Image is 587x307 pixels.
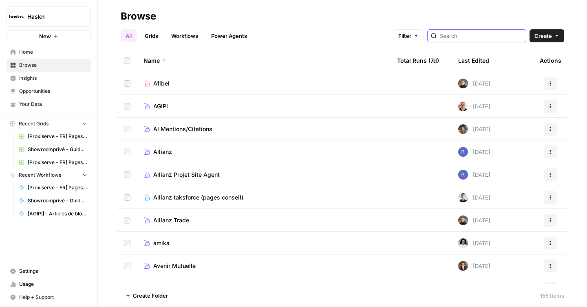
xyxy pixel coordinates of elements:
a: Showroomprivé - Guide d'achat de 800 mots [15,194,91,207]
span: Insights [19,75,87,82]
span: Haskn [27,13,77,21]
a: Usage [7,278,91,291]
div: [DATE] [458,170,490,180]
span: Allianz [153,148,172,156]
button: Workspace: Haskn [7,7,91,27]
a: Allianz Projet Site Agent [143,171,384,179]
span: Allianz Projet Site Agent [153,171,220,179]
a: Your Data [7,98,91,111]
button: Recent Grids [7,118,91,130]
img: wbc4lf7e8no3nva14b2bd9f41fnh [458,261,468,271]
a: Allianz [143,148,384,156]
div: [DATE] [458,124,490,134]
button: Recent Workflows [7,169,91,181]
a: Avenir Mutuelle [143,262,384,270]
a: Showroomprivé - Guide d'achat de 800 mots Grid [15,143,91,156]
span: amika [153,239,170,247]
span: [AGIPI] - Articles de blog - Optimisations [28,210,87,217]
span: Create [534,32,552,40]
img: udf09rtbz9abwr5l4z19vkttxmie [458,215,468,225]
span: [Proxiserve - FR] Pages catégories - 1000 mots + FAQ Grid [28,133,87,140]
a: [Proxiserve - FR] Pages catégories - 800 mots sans FAQ Grid [15,156,91,169]
span: Settings [19,268,87,275]
span: Afibel [153,79,170,88]
div: [DATE] [458,215,490,225]
button: Filter [393,29,424,42]
a: Workflows [166,29,203,42]
span: Your Data [19,101,87,108]
span: Usage [19,281,87,288]
button: Create [530,29,564,42]
a: AI Mentions/Citations [143,125,384,133]
a: Power Agents [206,29,252,42]
img: 5iwot33yo0fowbxplqtedoh7j1jy [458,193,468,202]
span: Recent Workflows [19,171,61,179]
a: [Proxiserve - FR] Pages catégories - 1000 mots + FAQ Grid [15,130,91,143]
div: Total Runs (7d) [397,49,439,72]
img: k6b9bei115zh44f0zvvpndh04mle [458,238,468,248]
a: AGIPI [143,102,384,110]
div: [DATE] [458,147,490,157]
button: Create Folder [121,289,173,302]
span: Showroomprivé - Guide d'achat de 800 mots Grid [28,146,87,153]
div: [DATE] [458,261,490,271]
span: Recent Grids [19,120,49,127]
a: Allianz Trade [143,216,384,224]
span: [Proxiserve - FR] Pages catégories - 800 mots sans FAQ Grid [28,159,87,166]
img: u6bh93quptsxrgw026dpd851kwjs [458,147,468,157]
span: Filter [398,32,411,40]
span: Opportunities [19,88,87,95]
div: Last Edited [458,49,489,72]
button: Help + Support [7,291,91,304]
a: [AGIPI] - Articles de blog - Optimisations [15,207,91,220]
a: Allianz taksforce (pages conseil) [143,193,384,202]
div: [DATE] [458,238,490,248]
img: u6bh93quptsxrgw026dpd851kwjs [458,170,468,180]
a: Afibel [143,79,384,88]
div: [DATE] [458,193,490,202]
img: udf09rtbz9abwr5l4z19vkttxmie [458,79,468,88]
a: amika [143,239,384,247]
span: Home [19,48,87,56]
a: All [121,29,137,42]
div: Name [143,49,384,72]
span: Avenir Mutuelle [153,262,196,270]
button: New [7,30,91,42]
a: Insights [7,72,91,85]
span: Showroomprivé - Guide d'achat de 800 mots [28,197,87,204]
span: Allianz taksforce (pages conseil) [153,193,243,202]
span: Allianz Trade [153,216,189,224]
div: 155 Items [540,292,564,300]
div: Actions [540,49,561,72]
span: Help + Support [19,294,87,301]
img: 7vx8zh0uhckvat9sl0ytjj9ndhgk [458,101,468,111]
div: [DATE] [458,79,490,88]
span: Browse [19,61,87,69]
a: [Proxiserve - FR] Pages catégories - 800 mots sans FAQ [15,181,91,194]
a: Opportunities [7,85,91,98]
a: Home [7,46,91,59]
img: qb0ypgzym8ajfvq1ke5e2cdn2jvt [458,124,468,134]
a: Grids [140,29,163,42]
span: Create Folder [133,292,168,300]
span: [Proxiserve - FR] Pages catégories - 800 mots sans FAQ [28,184,87,191]
div: [DATE] [458,101,490,111]
img: qb0ypgzym8ajfvq1ke5e2cdn2jvt [458,284,468,294]
span: New [39,32,51,40]
span: AI Mentions/Citations [153,125,212,133]
div: [DATE] [458,284,490,294]
div: Browse [121,10,156,23]
span: AGIPI [153,102,168,110]
img: Haskn Logo [9,9,24,24]
a: Settings [7,265,91,278]
input: Search [440,32,523,40]
a: Browse [7,59,91,72]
